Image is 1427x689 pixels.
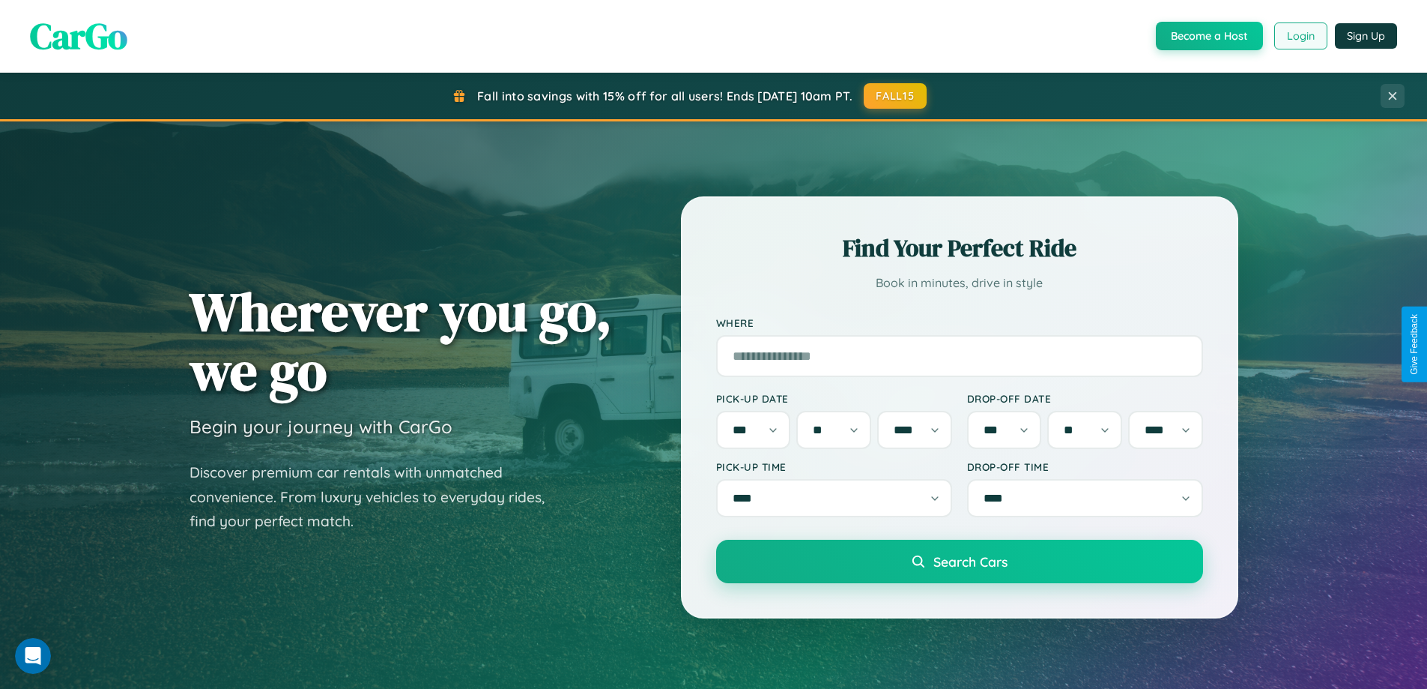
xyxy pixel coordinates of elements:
p: Discover premium car rentals with unmatched convenience. From luxury vehicles to everyday rides, ... [190,460,564,534]
span: CarGo [30,11,127,61]
div: Give Feedback [1409,314,1420,375]
h3: Begin your journey with CarGo [190,415,452,438]
button: Login [1274,22,1327,49]
label: Where [716,316,1203,329]
label: Drop-off Date [967,392,1203,405]
h2: Find Your Perfect Ride [716,232,1203,265]
label: Pick-up Time [716,460,952,473]
button: FALL15 [864,83,927,109]
button: Become a Host [1156,22,1263,50]
button: Search Cars [716,540,1203,583]
iframe: Intercom live chat [15,638,51,674]
span: Fall into savings with 15% off for all users! Ends [DATE] 10am PT. [477,88,852,103]
label: Drop-off Time [967,460,1203,473]
label: Pick-up Date [716,392,952,405]
p: Book in minutes, drive in style [716,272,1203,294]
h1: Wherever you go, we go [190,282,612,400]
span: Search Cars [933,553,1008,570]
button: Sign Up [1335,23,1397,49]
